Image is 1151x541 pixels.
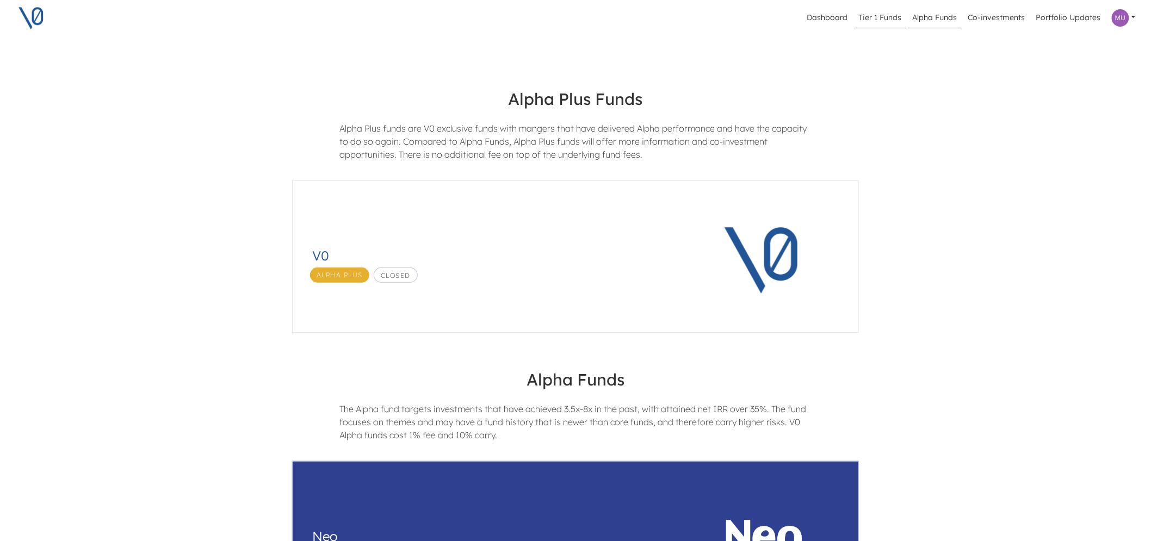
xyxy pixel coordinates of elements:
a: Tier 1 Funds [855,8,906,28]
a: Co-investments [964,8,1030,28]
h4: Alpha Funds [283,361,868,398]
a: Portfolio Updates [1032,8,1105,28]
span: Alpha Plus [310,268,369,283]
a: Alpha Funds [908,8,962,28]
img: V0 logo [17,4,45,32]
img: Profile [1112,9,1129,27]
div: Alpha Plus funds are V0 exclusive funds with mangers that have delivered Alpha performance and ha... [332,122,820,170]
img: V0 [696,190,832,326]
div: The Alpha fund targets investments that have achieved 3.5x-8x in the past, with attained net IRR ... [332,402,820,450]
a: V0Alpha PlusClosedV0 [290,178,861,335]
span: Closed [374,268,418,283]
a: Dashboard [803,8,852,28]
h4: Alpha Plus Funds [283,80,868,117]
h3: V0 [312,248,661,264]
